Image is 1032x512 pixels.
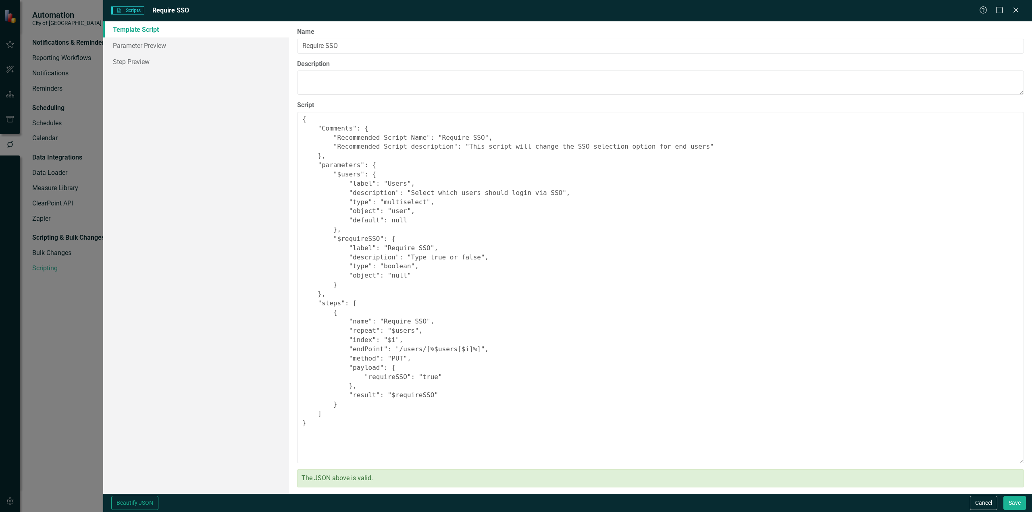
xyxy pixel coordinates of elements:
a: Step Preview [103,54,289,70]
span: Scripts [111,6,144,15]
button: Save [1003,496,1026,510]
a: Template Script [103,21,289,37]
label: Description [297,60,1024,69]
label: Script [297,101,1024,110]
button: Cancel [970,496,997,510]
label: Name [297,27,1024,37]
textarea: { "Comments": { "Recommended Script Name": "Require SSO", "Recommended Script description": "This... [297,112,1024,463]
input: Name [297,39,1024,54]
div: The JSON above is valid. [297,469,1024,487]
a: Parameter Preview [103,37,289,54]
span: Require SSO [152,6,189,14]
button: Beautify JSON [111,496,158,510]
